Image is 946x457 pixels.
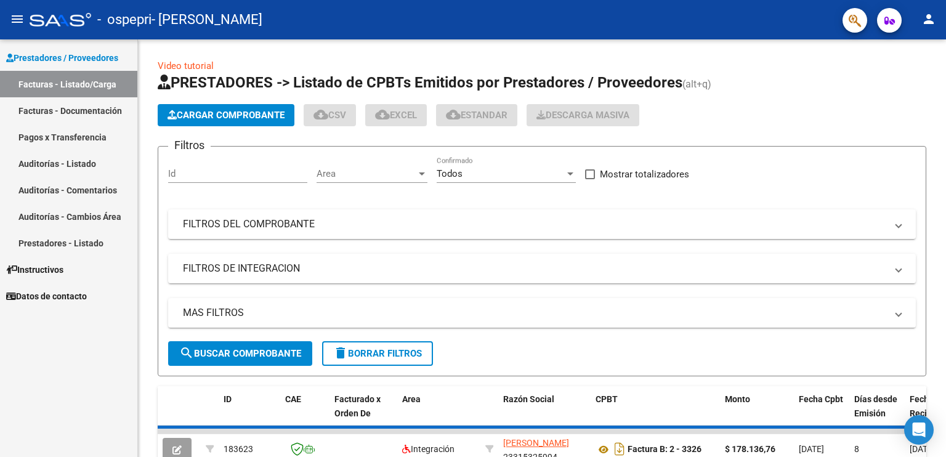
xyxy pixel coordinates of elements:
button: Descarga Masiva [527,104,639,126]
mat-expansion-panel-header: FILTROS DEL COMPROBANTE [168,209,916,239]
span: Area [402,394,421,404]
button: EXCEL [365,104,427,126]
strong: Factura B: 2 - 3326 [628,445,701,455]
mat-icon: menu [10,12,25,26]
mat-expansion-panel-header: FILTROS DE INTEGRACION [168,254,916,283]
span: ID [224,394,232,404]
h3: Filtros [168,137,211,154]
datatable-header-cell: Area [397,386,480,440]
datatable-header-cell: Días desde Emisión [849,386,905,440]
mat-icon: cloud_download [313,107,328,122]
datatable-header-cell: CAE [280,386,329,440]
span: Mostrar totalizadores [600,167,689,182]
span: CPBT [596,394,618,404]
mat-icon: cloud_download [446,107,461,122]
span: - ospepri [97,6,152,33]
span: Borrar Filtros [333,348,422,359]
mat-panel-title: FILTROS DE INTEGRACION [183,262,886,275]
span: Prestadores / Proveedores [6,51,118,65]
datatable-header-cell: ID [219,386,280,440]
strong: $ 178.136,76 [725,444,775,454]
button: Cargar Comprobante [158,104,294,126]
mat-icon: delete [333,346,348,360]
button: Estandar [436,104,517,126]
div: Open Intercom Messenger [904,415,934,445]
mat-panel-title: MAS FILTROS [183,306,886,320]
mat-panel-title: FILTROS DEL COMPROBANTE [183,217,886,231]
span: CAE [285,394,301,404]
mat-icon: cloud_download [375,107,390,122]
datatable-header-cell: CPBT [591,386,720,440]
span: - [PERSON_NAME] [152,6,262,33]
span: Datos de contacto [6,289,87,303]
span: PRESTADORES -> Listado de CPBTs Emitidos por Prestadores / Proveedores [158,74,682,91]
span: Descarga Masiva [536,110,629,121]
span: Integración [402,444,455,454]
a: Video tutorial [158,60,214,71]
span: Instructivos [6,263,63,277]
span: Todos [437,168,463,179]
mat-icon: search [179,346,194,360]
mat-icon: person [921,12,936,26]
span: Razón Social [503,394,554,404]
span: Fecha Cpbt [799,394,843,404]
datatable-header-cell: Facturado x Orden De [329,386,397,440]
span: Facturado x Orden De [334,394,381,418]
button: Borrar Filtros [322,341,433,366]
span: 8 [854,444,859,454]
span: Buscar Comprobante [179,348,301,359]
datatable-header-cell: Monto [720,386,794,440]
button: CSV [304,104,356,126]
datatable-header-cell: Fecha Cpbt [794,386,849,440]
span: [PERSON_NAME] [503,438,569,448]
mat-expansion-panel-header: MAS FILTROS [168,298,916,328]
span: Area [317,168,416,179]
span: Cargar Comprobante [168,110,285,121]
span: 183623 [224,444,253,454]
app-download-masive: Descarga masiva de comprobantes (adjuntos) [527,104,639,126]
span: Monto [725,394,750,404]
datatable-header-cell: Razón Social [498,386,591,440]
span: [DATE] [910,444,935,454]
span: Fecha Recibido [910,394,944,418]
span: (alt+q) [682,78,711,90]
button: Buscar Comprobante [168,341,312,366]
span: [DATE] [799,444,824,454]
span: Días desde Emisión [854,394,897,418]
span: CSV [313,110,346,121]
span: EXCEL [375,110,417,121]
span: Estandar [446,110,507,121]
